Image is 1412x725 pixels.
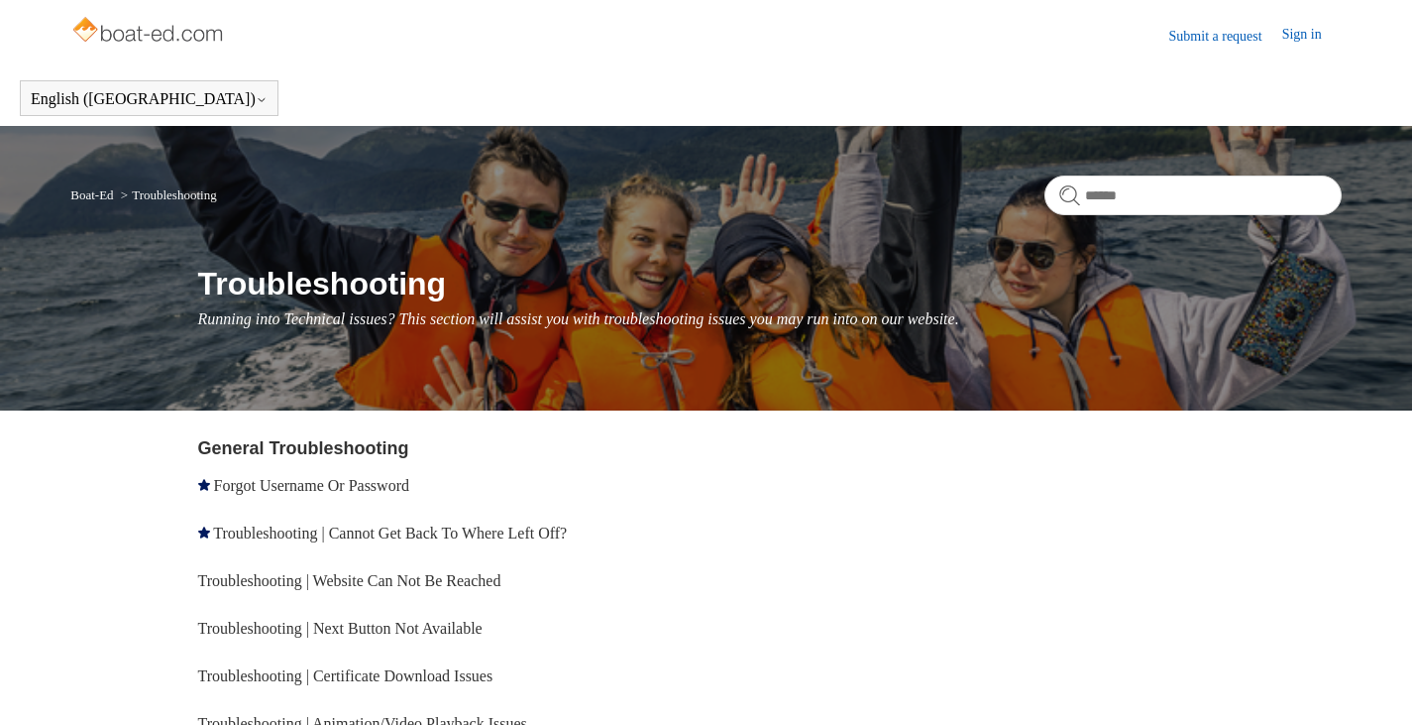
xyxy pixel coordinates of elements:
a: Forgot Username Or Password [214,477,409,494]
a: Sign in [1282,24,1342,48]
a: Troubleshooting | Next Button Not Available [198,620,483,637]
input: Search [1044,176,1342,215]
a: Submit a request [1169,26,1282,47]
img: Boat-Ed Help Center home page [70,12,228,52]
svg: Promoted article [198,479,210,491]
svg: Promoted article [198,527,210,539]
li: Troubleshooting [117,187,217,202]
h1: Troubleshooting [198,260,1342,307]
a: Troubleshooting | Cannot Get Back To Where Left Off? [213,525,567,542]
li: Boat-Ed [70,187,117,202]
a: Boat-Ed [70,187,113,202]
div: Live chat [1346,659,1397,710]
button: English ([GEOGRAPHIC_DATA]) [31,90,268,108]
a: Troubleshooting | Website Can Not Be Reached [198,572,501,589]
a: General Troubleshooting [198,438,409,458]
a: Troubleshooting | Certificate Download Issues [198,667,493,684]
p: Running into Technical issues? This section will assist you with troubleshooting issues you may r... [198,307,1342,331]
